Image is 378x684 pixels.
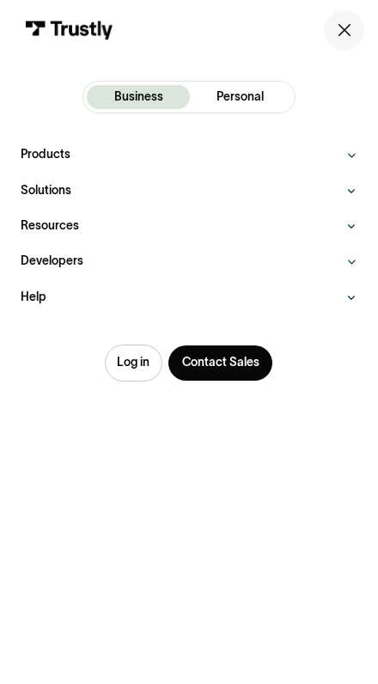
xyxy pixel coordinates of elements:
div: Solutions [21,183,71,198]
div: Contact Sales [182,355,259,370]
div: Log in [117,355,149,370]
div: Products [21,147,358,162]
div: Resources [21,218,79,234]
div: Resources [21,218,358,234]
img: Trustly Logo [26,21,113,40]
div: Help [21,290,46,305]
p: Business [114,89,163,107]
div: Solutions [21,183,358,198]
p: Personal [216,89,264,107]
div: Developers [21,253,358,269]
a: Contact Sales [168,345,272,381]
div: Products [21,147,70,162]
a: Personal [190,85,291,109]
a: Log in [106,345,162,381]
a: Business [87,85,190,109]
div: Developers [21,253,83,269]
div: Help [21,290,358,305]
